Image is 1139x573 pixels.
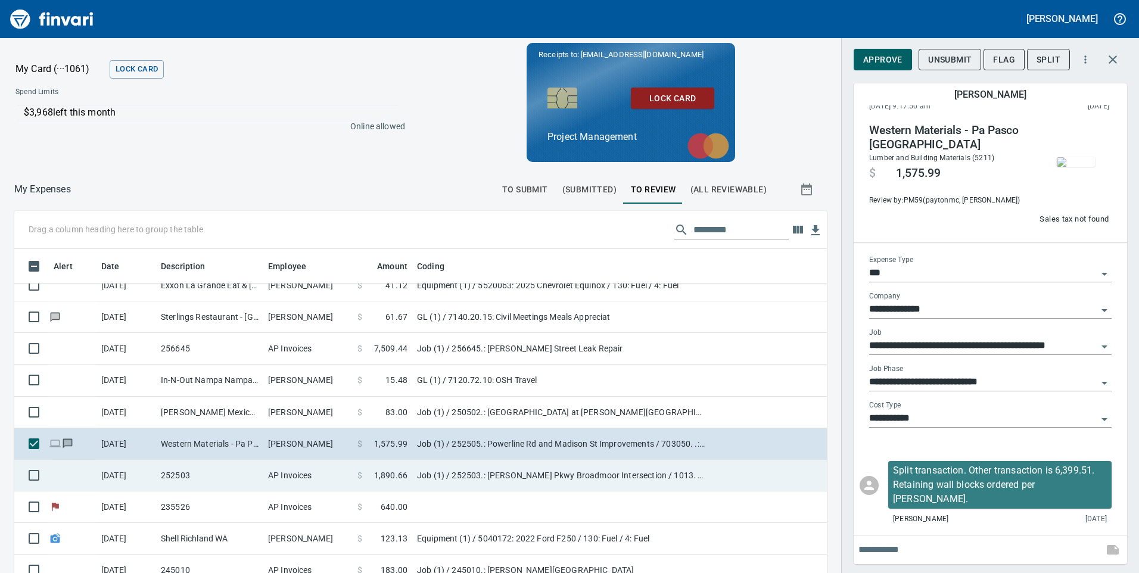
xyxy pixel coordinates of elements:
td: AP Invoices [263,333,353,365]
span: (Submitted) [562,182,617,197]
p: My Card (···1061) [15,62,105,76]
button: Choose columns to display [789,221,807,239]
td: 252503 [156,460,263,491]
td: [PERSON_NAME] [263,270,353,301]
span: Lock Card [116,63,158,76]
span: $ [357,501,362,513]
td: GL (1) / 7120.72.10: OSH Travel [412,365,710,396]
nav: breadcrumb [14,182,71,197]
td: [DATE] [97,460,156,491]
td: AP Invoices [263,460,353,491]
p: Drag a column heading here to group the table [29,223,203,235]
td: 256645 [156,333,263,365]
p: Split transaction. Other transaction is 6,399.51. Retaining wall blocks ordered per [PERSON_NAME]. [893,463,1107,506]
button: Sales tax not found [1037,210,1112,229]
span: To Review [631,182,676,197]
button: Show transactions within a particular date range [789,175,827,204]
span: Description [161,259,221,273]
button: Unsubmit [919,49,981,71]
p: My Expenses [14,182,71,197]
span: 640.00 [381,501,407,513]
span: Amount [377,259,407,273]
img: receipts%2Ftapani%2F2025-09-04%2FNEsw9X4wyyOGIebisYSa9hDywWp2__yj0CyTwbU12uZ9ECEDsO_3.jpg [1057,157,1095,167]
span: Lumber and Building Materials (5211) [869,154,994,162]
span: [EMAIL_ADDRESS][DOMAIN_NAME] [580,49,705,60]
span: $ [357,311,362,323]
span: Employee [268,259,322,273]
button: Open [1096,338,1113,355]
span: Coding [417,259,444,273]
td: Equipment (1) / 5520063: 2025 Chevrolet Equinox / 130: Fuel / 4: Fuel [412,270,710,301]
td: [DATE] [97,301,156,333]
img: mastercard.svg [681,127,735,165]
span: $ [357,469,362,481]
span: $ [357,342,362,354]
h4: Western Materials - Pa Pasco [GEOGRAPHIC_DATA] [869,123,1031,152]
td: 235526 [156,491,263,523]
span: Date [101,259,135,273]
span: Online transaction [49,439,61,447]
span: 83.00 [385,406,407,418]
td: [DATE] [97,523,156,555]
button: Split [1027,49,1070,71]
span: Employee [268,259,306,273]
p: Receipts to: [539,49,723,61]
label: Cost Type [869,402,901,409]
span: 123.13 [381,532,407,544]
span: [DATE] [1085,513,1107,525]
label: Job Phase [869,366,903,373]
td: [PERSON_NAME] [263,301,353,333]
span: $ [357,532,362,544]
span: Alert [54,259,73,273]
span: Approve [863,52,903,67]
button: Open [1096,266,1113,282]
td: [PERSON_NAME] Mexican Food Nampa ID [156,397,263,428]
p: Project Management [547,130,714,144]
span: $ [357,374,362,386]
button: Open [1096,375,1113,391]
button: Open [1096,411,1113,428]
p: $3,968 left this month [24,105,397,120]
span: Coding [417,259,460,273]
label: Expense Type [869,257,913,264]
span: (All Reviewable) [690,182,767,197]
span: Review by: PM59 (paytonmc, [PERSON_NAME]) [869,195,1031,207]
a: Finvari [7,5,97,33]
button: Lock Card [631,88,714,110]
h5: [PERSON_NAME] [954,88,1026,101]
span: Date [101,259,120,273]
span: 7,509.44 [374,342,407,354]
td: AP Invoices [263,491,353,523]
td: [DATE] [97,333,156,365]
span: Has messages [49,313,61,320]
button: Download Table [807,222,824,239]
label: Company [869,293,900,300]
td: [DATE] [97,365,156,396]
td: Job (1) / 252503.: [PERSON_NAME] Pkwy Broadmoor Intersection / 1013. .: Roadside Cleanup / 5: Other [412,460,710,491]
td: Western Materials - Pa Pasco [GEOGRAPHIC_DATA] [156,428,263,460]
button: Open [1096,302,1113,319]
td: In-N-Out Nampa Nampa ID [156,365,263,396]
span: To Submit [502,182,548,197]
p: Online allowed [6,120,405,132]
button: Flag [984,49,1025,71]
td: [PERSON_NAME] [263,428,353,460]
td: Sterlings Restaurant - [GEOGRAPHIC_DATA] [GEOGRAPHIC_DATA] [156,301,263,333]
button: [PERSON_NAME] [1023,10,1101,28]
span: 1,575.99 [896,166,941,180]
span: 41.12 [385,279,407,291]
span: Sales tax not found [1040,213,1109,226]
td: [PERSON_NAME] [263,397,353,428]
td: Equipment (1) / 5040172: 2022 Ford F250 / 130: Fuel / 4: Fuel [412,523,710,555]
label: Job [869,329,882,337]
span: $ [869,166,876,180]
span: Flagged [49,503,61,510]
span: This records your note into the expense. If you would like to send a message to an employee inste... [1098,535,1127,564]
span: 15.48 [385,374,407,386]
span: Spend Limits [15,86,231,98]
td: [DATE] [97,428,156,460]
td: Job (1) / 250502.: [GEOGRAPHIC_DATA] at [PERSON_NAME][GEOGRAPHIC_DATA] / 1003. .: General Require... [412,397,710,428]
button: Approve [854,49,912,71]
button: Lock Card [110,60,164,79]
span: $ [357,438,362,450]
